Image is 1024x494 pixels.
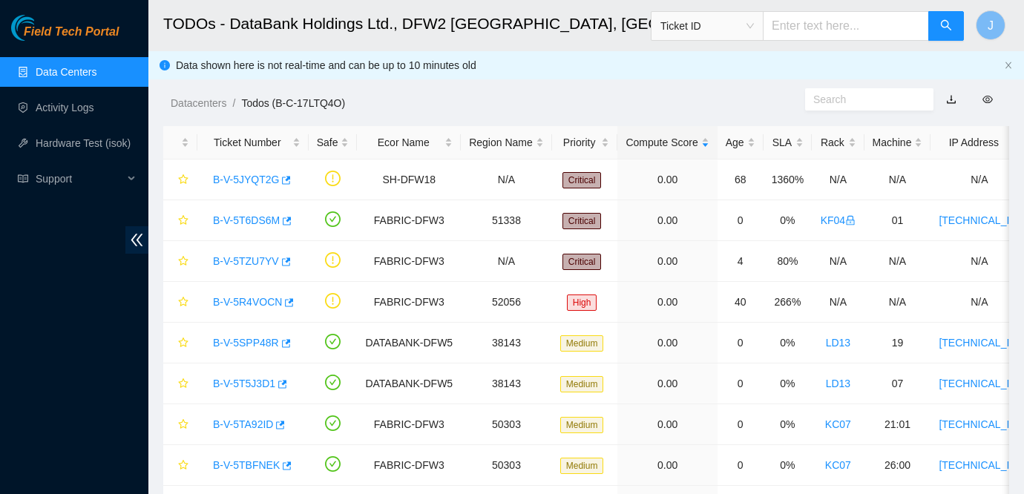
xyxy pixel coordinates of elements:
[232,97,235,109] span: /
[764,241,813,282] td: 80%
[562,213,602,229] span: Critical
[461,241,552,282] td: N/A
[764,445,813,486] td: 0%
[812,159,864,200] td: N/A
[125,226,148,254] span: double-left
[325,211,341,227] span: check-circle
[171,453,189,477] button: star
[171,372,189,395] button: star
[171,249,189,273] button: star
[718,404,764,445] td: 0
[560,458,604,474] span: Medium
[241,97,345,109] a: Todos (B-C-17LTQ4O)
[357,241,461,282] td: FABRIC-DFW3
[764,159,813,200] td: 1360%
[171,412,189,436] button: star
[718,363,764,404] td: 0
[461,363,552,404] td: 38143
[939,378,1020,389] a: [TECHNICAL_ID]
[357,445,461,486] td: FABRIC-DFW3
[567,294,597,311] span: High
[864,159,931,200] td: N/A
[36,102,94,113] a: Activity Logs
[864,282,931,323] td: N/A
[213,214,280,226] a: B-V-5T6DS6M
[461,404,552,445] td: 50303
[826,378,850,389] a: LD13
[617,159,717,200] td: 0.00
[178,256,188,268] span: star
[617,363,717,404] td: 0.00
[718,241,764,282] td: 4
[171,290,189,314] button: star
[36,66,96,78] a: Data Centers
[763,11,929,41] input: Enter text here...
[617,200,717,241] td: 0.00
[171,97,226,109] a: Datacenters
[560,376,604,392] span: Medium
[825,459,851,471] a: KC07
[928,11,964,41] button: search
[357,282,461,323] td: FABRIC-DFW3
[560,335,604,352] span: Medium
[178,378,188,390] span: star
[325,415,341,431] span: check-circle
[764,323,813,363] td: 0%
[845,215,856,225] span: lock
[812,241,864,282] td: N/A
[36,164,123,194] span: Support
[24,25,119,39] span: Field Tech Portal
[461,445,552,486] td: 50303
[325,334,341,349] span: check-circle
[213,174,279,185] a: B-V-5JYQT2G
[617,323,717,363] td: 0.00
[178,419,188,431] span: star
[325,252,341,268] span: exclamation-circle
[764,363,813,404] td: 0%
[812,282,864,323] td: N/A
[864,200,931,241] td: 01
[213,459,280,471] a: B-V-5TBFNEK
[864,445,931,486] td: 26:00
[11,15,75,41] img: Akamai Technologies
[461,323,552,363] td: 38143
[357,200,461,241] td: FABRIC-DFW3
[357,404,461,445] td: FABRIC-DFW3
[11,27,119,46] a: Akamai TechnologiesField Tech Portal
[864,241,931,282] td: N/A
[178,337,188,349] span: star
[813,91,913,108] input: Search
[178,297,188,309] span: star
[939,214,1020,226] a: [TECHNICAL_ID]
[718,323,764,363] td: 0
[178,460,188,472] span: star
[617,241,717,282] td: 0.00
[1004,61,1013,70] button: close
[976,10,1005,40] button: J
[718,200,764,241] td: 0
[562,172,602,188] span: Critical
[461,200,552,241] td: 51338
[171,168,189,191] button: star
[718,282,764,323] td: 40
[660,15,754,37] span: Ticket ID
[325,171,341,186] span: exclamation-circle
[718,445,764,486] td: 0
[461,159,552,200] td: N/A
[982,94,993,105] span: eye
[617,282,717,323] td: 0.00
[325,456,341,472] span: check-circle
[461,282,552,323] td: 52056
[213,255,279,267] a: B-V-5TZU7YV
[357,323,461,363] td: DATABANK-DFW5
[213,418,273,430] a: B-V-5TA92ID
[946,93,956,105] a: download
[325,293,341,309] span: exclamation-circle
[939,337,1020,349] a: [TECHNICAL_ID]
[826,337,850,349] a: LD13
[864,323,931,363] td: 19
[171,331,189,355] button: star
[357,159,461,200] td: SH-DFW18
[821,214,856,226] a: KF04lock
